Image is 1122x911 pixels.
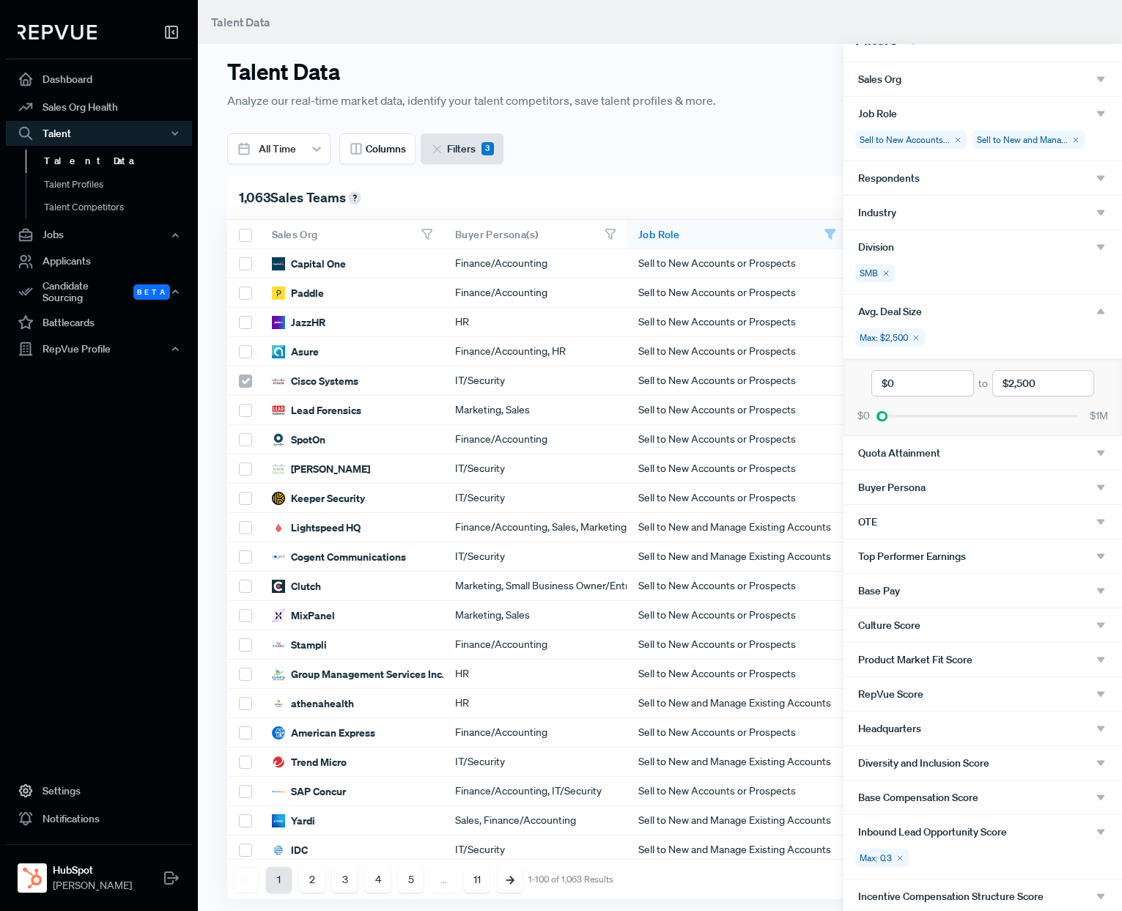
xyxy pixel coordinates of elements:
[855,328,925,347] div: Max: $2,500
[844,62,1122,96] button: Sales Org
[858,723,921,734] span: Headquarters
[844,196,1122,229] button: Industry
[844,746,1122,780] button: Diversity and Inclusion Score
[844,574,1122,608] button: Base Pay
[1090,408,1108,424] span: $1M
[858,172,920,184] span: Respondents
[858,757,989,769] span: Diversity and Inclusion Score
[858,654,972,665] span: Product Market Fit Score
[858,482,926,493] span: Buyer Persona
[858,241,894,253] span: Division
[844,677,1122,711] button: RepVue Score
[844,295,1122,328] button: Avg. Deal Size
[844,436,1122,470] button: Quota Attainment
[858,792,978,803] span: Base Compensation Score
[844,97,1122,130] button: Job Role
[871,370,973,397] input: $0
[844,539,1122,573] button: Top Performer Earnings
[858,73,901,85] span: Sales Org
[858,619,920,631] span: Culture Score
[844,781,1122,814] button: Base Compensation Score
[844,712,1122,745] button: Headquarters
[858,826,1007,838] span: Inbound Lead Opportunity Score
[858,688,923,700] span: RepVue Score
[844,608,1122,642] button: Culture Score
[858,306,922,317] span: Avg. Deal Size
[844,471,1122,504] button: Buyer Persona
[844,161,1122,195] button: Respondents
[858,516,877,528] span: OTE
[855,370,1110,397] div: to
[844,505,1122,539] button: OTE
[858,447,940,459] span: Quota Attainment
[858,550,966,562] span: Top Performer Earnings
[857,408,870,424] span: $0
[844,815,1122,849] button: Inbound Lead Opportunity Score
[855,264,895,282] div: SMB
[858,207,896,218] span: Industry
[855,849,909,867] div: Max: 0.3
[858,585,900,597] span: Base Pay
[844,643,1122,676] button: Product Market Fit Score
[855,130,967,149] div: Sell to New Accounts...
[858,890,1044,902] span: Incentive Compensation Structure Score
[972,130,1085,149] div: Sell to New and Mana...
[858,108,897,119] span: Job Role
[844,230,1122,264] button: Division
[992,370,1094,397] input: $2,500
